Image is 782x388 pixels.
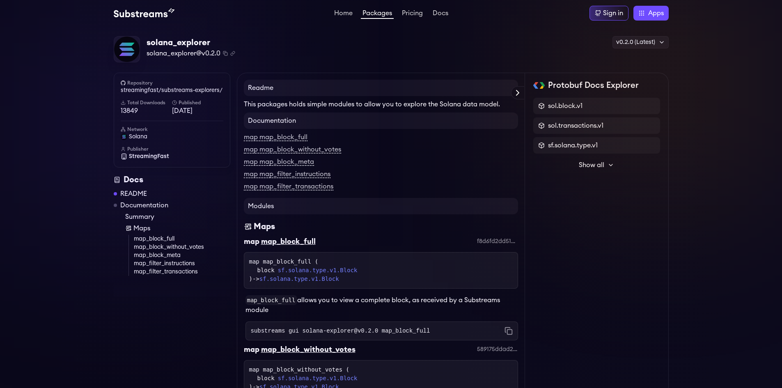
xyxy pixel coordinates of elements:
img: Protobuf [533,82,545,89]
a: map map_filter_instructions [244,171,330,178]
img: Substream's logo [114,8,174,18]
h4: Readme [244,80,518,96]
span: solana [129,133,147,141]
h6: Publisher [121,146,223,152]
a: StreamingFast [121,152,223,161]
h2: Protobuf Docs Explorer [548,80,639,91]
button: Copy .spkg link to clipboard [230,51,235,56]
div: map map_block_full ( ) [249,257,513,283]
div: map [244,344,259,355]
span: StreamingFast [129,152,169,161]
a: sf.solana.type.v1.Block [278,374,358,383]
a: Docs [431,10,450,18]
a: map map_block_without_votes [244,146,341,154]
h4: Documentation [244,112,518,129]
a: map_block_meta [134,251,230,259]
a: map map_block_full [244,134,307,141]
a: Sign in [589,6,628,21]
a: Packages [361,10,394,19]
span: Apps [648,8,664,18]
img: github [121,80,126,85]
img: Map icon [125,225,132,232]
code: substreams gui solana-explorer@v0.2.0 map_block_full [251,327,430,335]
div: 589175ddad2653397b6bc382195d26082e4bfa35 [477,345,518,354]
a: map_filter_transactions [134,268,230,276]
div: block [257,266,513,275]
span: [DATE] [172,106,223,116]
div: block [257,374,513,383]
div: map_block_full [261,236,316,247]
p: allows you to view a complete block, as received by a Substreams module [245,295,518,315]
div: f8d6fd2dd51631bc81f8bebba34f17305556d890 [477,237,518,246]
a: Documentation [120,200,168,210]
a: streamingfast/substreams-explorers/ [121,86,223,94]
span: solana_explorer@v0.2.0 [147,48,220,58]
a: Summary [125,212,230,222]
img: solana [121,133,127,140]
button: Copy package name and version [223,51,228,56]
div: map_block_without_votes [261,344,355,355]
h4: Modules [244,198,518,214]
div: map [244,236,259,247]
a: map_filter_instructions [134,259,230,268]
h6: Total Downloads [121,99,172,106]
a: solana [121,133,223,141]
img: Package Logo [114,37,140,62]
a: Maps [125,223,230,233]
h6: Published [172,99,223,106]
a: sf.solana.type.v1.Block [278,266,358,275]
a: Home [333,10,354,18]
a: sf.solana.type.v1.Block [259,276,339,282]
code: map_block_full [245,295,297,305]
img: Maps icon [244,221,252,232]
div: v0.2.0 (Latest) [612,36,669,48]
div: solana_explorer [147,37,235,48]
a: map map_block_meta [244,158,314,166]
span: -> [252,276,339,282]
button: Show all [533,157,660,173]
span: Show all [579,160,604,170]
button: Copy command to clipboard [505,327,513,335]
span: 13849 [121,106,172,116]
div: Sign in [603,8,623,18]
h6: Network [121,126,223,133]
a: Pricing [400,10,424,18]
span: sf.solana.type.v1 [548,140,598,150]
a: map_block_full [134,235,230,243]
span: sol.block.v1 [548,101,582,111]
a: map_block_without_votes [134,243,230,251]
a: map map_filter_transactions [244,183,333,191]
div: Docs [114,174,230,186]
p: This packages holds simple modules to allow you to explore the Solana data model. [244,99,518,109]
span: sol.transactions.v1 [548,121,603,131]
a: README [120,189,147,199]
h6: Repository [121,80,223,86]
div: Maps [254,221,275,232]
